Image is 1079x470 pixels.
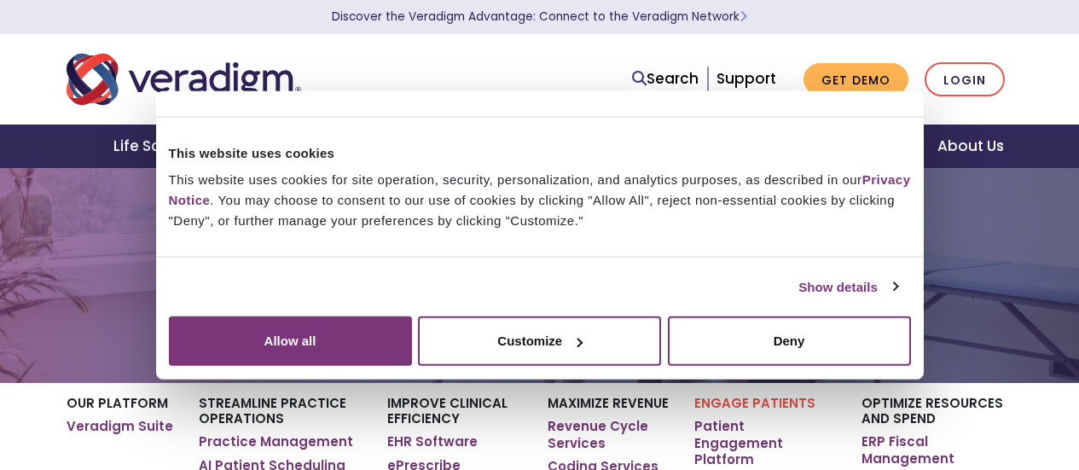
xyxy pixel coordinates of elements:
button: Deny [668,316,911,366]
a: Discover the Veradigm Advantage: Connect to the Veradigm NetworkLearn More [332,9,747,25]
a: About Us [917,125,1024,168]
button: Allow all [169,316,412,366]
a: EHR Software [387,433,478,450]
div: This website uses cookies for site operation, security, personalization, and analytics purposes, ... [169,170,911,231]
a: Support [716,68,776,89]
a: Login [925,62,1005,97]
a: Veradigm Suite [67,418,173,435]
span: Learn More [740,9,747,25]
a: Privacy Notice [169,172,911,207]
a: Practice Management [199,433,353,450]
a: Search [632,67,699,90]
img: Veradigm logo [67,51,301,107]
a: Show details [798,276,897,297]
a: Life Sciences [93,125,235,168]
a: Revenue Cycle Services [548,418,669,451]
div: This website uses cookies [169,142,911,163]
a: ERP Fiscal Management [861,433,1012,467]
a: Get Demo [803,63,908,96]
button: Customize [418,316,661,366]
a: Patient Engagement Platform [694,418,836,468]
